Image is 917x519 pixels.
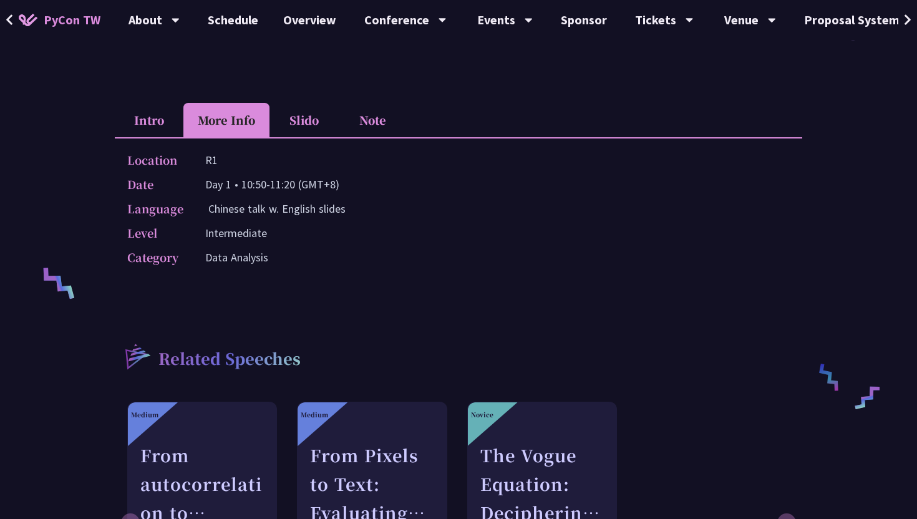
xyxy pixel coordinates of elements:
[6,4,113,36] a: PyCon TW
[205,151,218,169] p: R1
[127,151,180,169] p: Location
[158,347,301,372] p: Related Speeches
[205,248,268,266] p: Data Analysis
[19,14,37,26] img: Home icon of PyCon TW 2025
[127,200,183,218] p: Language
[127,224,180,242] p: Level
[338,103,407,137] li: Note
[107,326,167,386] img: r3.8d01567.svg
[205,175,339,193] p: Day 1 • 10:50-11:20 (GMT+8)
[127,248,180,266] p: Category
[115,103,183,137] li: Intro
[205,224,267,242] p: Intermediate
[44,11,100,29] span: PyCon TW
[208,200,346,218] p: Chinese talk w. English slides
[183,103,269,137] li: More Info
[269,103,338,137] li: Slido
[471,410,493,419] div: Novice
[127,175,180,193] p: Date
[131,410,158,419] div: Medium
[301,410,328,419] div: Medium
